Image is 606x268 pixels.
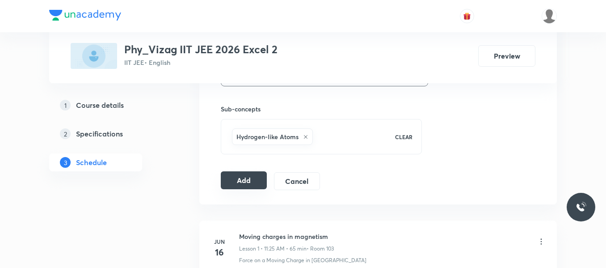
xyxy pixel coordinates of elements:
img: ttu [576,202,586,213]
h3: Phy_Vizag IIT JEE 2026 Excel 2 [124,43,278,56]
h6: Jun [210,238,228,246]
button: avatar [460,9,474,23]
h5: Schedule [76,157,107,168]
img: Company Logo [49,10,121,21]
p: IIT JEE • English [124,58,278,67]
p: 3 [60,157,71,168]
p: Force on a Moving Charge in [GEOGRAPHIC_DATA] [239,256,366,264]
h6: Sub-concepts [221,104,422,114]
h6: Moving charges in magnetism [239,232,334,241]
img: LALAM MADHAVI [542,9,557,24]
a: 2Specifications [49,125,171,143]
img: avatar [463,12,471,20]
button: Add [221,171,267,189]
p: 2 [60,128,71,139]
button: Cancel [274,172,320,190]
p: • Room 103 [307,245,334,253]
h6: Hydrogen-like Atoms [236,132,299,141]
button: Preview [478,45,535,67]
img: 1383AC94-0C0F-4985-B93A-0C33BDF049A9_plus.png [71,43,117,69]
h5: Course details [76,100,124,111]
p: 1 [60,100,71,111]
a: 1Course details [49,96,171,114]
p: Lesson 1 • 11:25 AM • 65 min [239,245,307,253]
a: Company Logo [49,10,121,23]
h4: 16 [210,246,228,259]
p: CLEAR [395,133,412,141]
h5: Specifications [76,128,123,139]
